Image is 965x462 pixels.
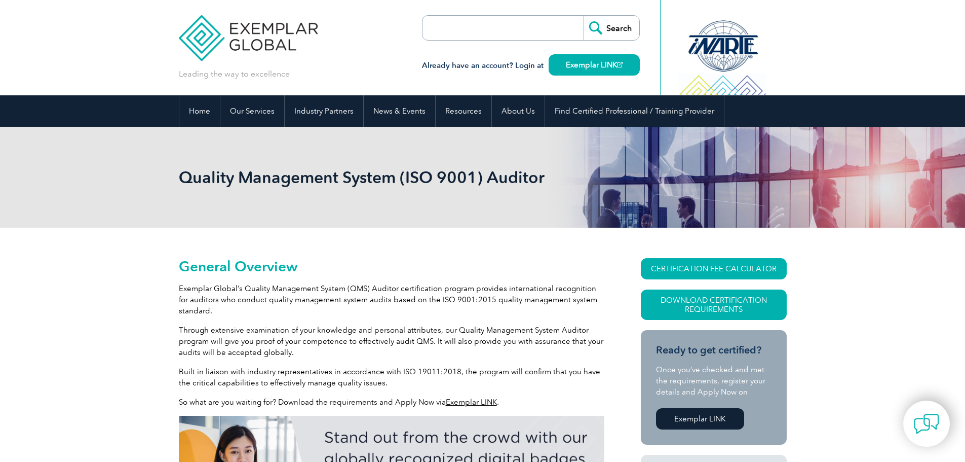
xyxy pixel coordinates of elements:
[584,16,639,40] input: Search
[179,68,290,80] p: Leading the way to excellence
[446,398,497,407] a: Exemplar LINK
[179,167,568,187] h1: Quality Management System (ISO 9001) Auditor
[220,95,284,127] a: Our Services
[179,95,220,127] a: Home
[914,411,939,437] img: contact-chat.png
[179,397,604,408] p: So what are you waiting for? Download the requirements and Apply Now via .
[656,364,771,398] p: Once you’ve checked and met the requirements, register your details and Apply Now on
[545,95,724,127] a: Find Certified Professional / Training Provider
[285,95,363,127] a: Industry Partners
[179,283,604,316] p: Exemplar Global’s Quality Management System (QMS) Auditor certification program provides internat...
[656,344,771,357] h3: Ready to get certified?
[179,258,604,274] h2: General Overview
[641,258,787,279] a: CERTIFICATION FEE CALCULATOR
[617,62,623,67] img: open_square.png
[179,366,604,388] p: Built in liaison with industry representatives in accordance with ISO 19011:2018, the program wil...
[656,408,744,430] a: Exemplar LINK
[641,290,787,320] a: Download Certification Requirements
[422,59,640,72] h3: Already have an account? Login at
[364,95,435,127] a: News & Events
[179,325,604,358] p: Through extensive examination of your knowledge and personal attributes, our Quality Management S...
[549,54,640,76] a: Exemplar LINK
[492,95,545,127] a: About Us
[436,95,491,127] a: Resources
